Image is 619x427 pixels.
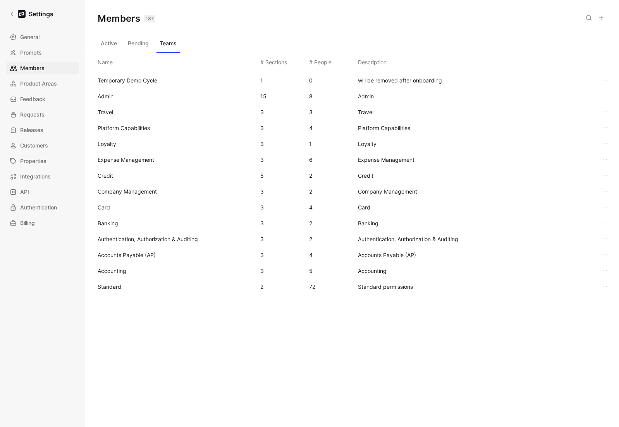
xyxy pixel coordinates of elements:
button: Pending [125,37,152,50]
div: 3 [260,123,264,133]
span: Admin [358,92,593,101]
div: 4 [309,250,313,260]
span: Standard [98,283,121,290]
div: 3 [260,219,264,228]
span: Accounts Payable (AP) [98,252,156,258]
span: API [20,187,29,197]
div: 2 [260,282,263,292]
div: Loyalty31Loyalty [91,136,613,152]
a: Requests [6,108,79,121]
span: Company Management [358,187,593,196]
div: 3 [260,139,264,149]
div: 2 [309,187,312,196]
span: Loyalty [98,141,116,147]
span: Feedback [20,94,45,104]
div: Description [358,58,387,67]
div: 2 [309,171,312,180]
div: Platform Capabilities34Platform Capabilities [91,120,613,136]
a: Releases [6,124,79,136]
div: 0 [309,76,313,85]
span: Releases [20,125,43,135]
div: # People [309,58,332,67]
div: 3 [260,250,264,260]
h1: Members [98,12,155,25]
div: 2 [309,219,312,228]
div: Temporary Demo Cycle10will be removed after onboarding [91,72,613,88]
span: Admin [98,93,113,99]
div: Company Management32Company Management [91,183,613,199]
span: Platform Capabilities [358,123,593,133]
div: Accounts Payable (AP)34Accounts Payable (AP) [91,247,613,263]
span: Properties [20,156,46,166]
span: Company Management [98,188,157,195]
span: Travel [358,108,593,117]
span: Banking [358,219,593,228]
div: 6 [309,155,313,165]
div: Authentication, Authorization & Auditing32Authentication, Authorization & Auditing [91,231,613,247]
span: Accounting [358,266,593,276]
div: 4 [309,203,313,212]
div: Expense Management36Expense Management [91,152,613,168]
span: Standard permissions [358,282,593,292]
div: 1 [309,139,312,149]
span: Product Areas [20,79,57,88]
div: 4 [309,123,313,133]
a: Prompts [6,46,79,59]
span: Credit [98,172,113,179]
div: Standard272Standard permissions [91,279,613,295]
div: Card34Card [91,199,613,215]
span: Requests [20,110,45,119]
div: # Sections [260,58,287,67]
button: Active [98,37,120,50]
span: Credit [358,171,593,180]
span: Authentication [20,203,57,212]
a: Customers [6,139,79,152]
div: 15 [260,92,267,101]
span: Accounts Payable (AP) [358,250,593,260]
div: 3 [260,266,264,276]
span: General [20,33,40,42]
a: Properties [6,155,79,167]
div: 2 [309,235,312,244]
span: Integrations [20,172,51,181]
a: API [6,186,79,198]
div: Travel33Travel [91,104,613,120]
span: Prompts [20,48,42,57]
a: Settings [6,6,57,22]
span: Banking [98,220,118,226]
div: 3 [260,203,264,212]
span: Travel [98,109,113,115]
div: Accounting35Accounting [91,263,613,279]
div: 3 [260,235,264,244]
a: Product Areas [6,77,79,90]
span: Card [98,204,110,211]
span: Accounting [98,268,126,274]
div: 3 [260,187,264,196]
span: Billing [20,218,35,228]
span: Customers [20,141,48,150]
a: Billing [6,217,79,229]
span: Expense Management [358,155,593,165]
div: 3 [260,155,264,165]
span: Temporary Demo Cycle [98,77,157,84]
span: Loyalty [358,139,593,149]
a: General [6,31,79,43]
span: Platform Capabilities [98,125,150,131]
div: 72 [309,282,315,292]
a: Authentication [6,201,79,214]
span: Authentication, Authorization & Auditing [358,235,593,244]
span: Members [20,63,45,73]
span: Authentication, Authorization & Auditing [98,236,198,242]
div: 3 [309,108,313,117]
div: 5 [309,266,313,276]
span: will be removed after onboarding [358,76,593,85]
span: Expense Management [98,156,154,163]
div: Banking32Banking [91,215,613,231]
span: Card [358,203,593,212]
button: Teams [156,37,180,50]
div: 1 [260,76,263,85]
a: Members [6,62,79,74]
div: 5 [260,171,264,180]
div: 8 [309,92,313,101]
div: Admin158Admin [91,88,613,104]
